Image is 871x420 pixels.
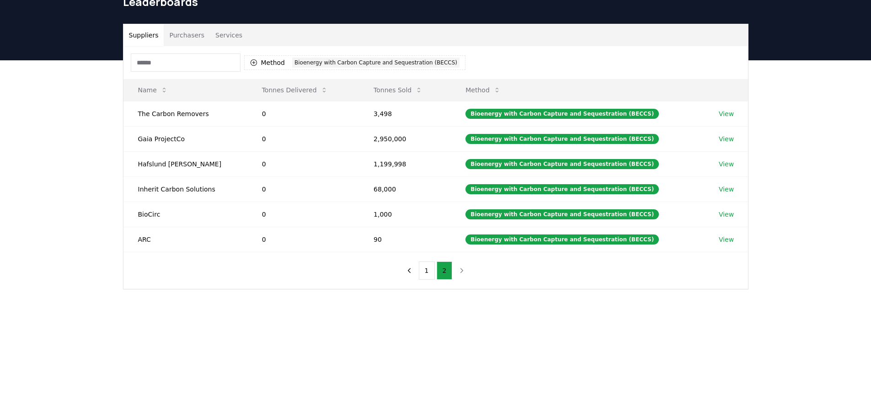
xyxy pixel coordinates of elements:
td: 2,950,000 [359,126,451,151]
td: 0 [247,126,359,151]
button: Tonnes Delivered [255,81,335,99]
button: Tonnes Sold [366,81,430,99]
div: Bioenergy with Carbon Capture and Sequestration (BECCS) [465,209,659,219]
button: Suppliers [123,24,164,46]
button: 1 [419,261,435,280]
td: 0 [247,176,359,202]
td: Hafslund [PERSON_NAME] [123,151,247,176]
div: Bioenergy with Carbon Capture and Sequestration (BECCS) [465,134,659,144]
td: Inherit Carbon Solutions [123,176,247,202]
td: Gaia ProjectCo [123,126,247,151]
td: 1,000 [359,202,451,227]
a: View [719,210,734,219]
td: 68,000 [359,176,451,202]
div: Bioenergy with Carbon Capture and Sequestration (BECCS) [465,159,659,169]
a: View [719,159,734,169]
button: Purchasers [164,24,210,46]
div: Bioenergy with Carbon Capture and Sequestration (BECCS) [465,109,659,119]
button: Services [210,24,248,46]
td: 0 [247,202,359,227]
button: previous page [401,261,417,280]
a: View [719,109,734,118]
a: View [719,134,734,144]
a: View [719,235,734,244]
a: View [719,185,734,194]
td: BioCirc [123,202,247,227]
button: 2 [437,261,453,280]
div: Bioenergy with Carbon Capture and Sequestration (BECCS) [465,234,659,245]
td: 1,199,998 [359,151,451,176]
td: The Carbon Removers [123,101,247,126]
button: Name [131,81,175,99]
td: 0 [247,101,359,126]
td: ARC [123,227,247,252]
td: 0 [247,151,359,176]
td: 0 [247,227,359,252]
div: Bioenergy with Carbon Capture and Sequestration (BECCS) [292,58,460,68]
div: Bioenergy with Carbon Capture and Sequestration (BECCS) [465,184,659,194]
td: 90 [359,227,451,252]
td: 3,498 [359,101,451,126]
button: Method [458,81,508,99]
button: MethodBioenergy with Carbon Capture and Sequestration (BECCS) [244,55,466,70]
